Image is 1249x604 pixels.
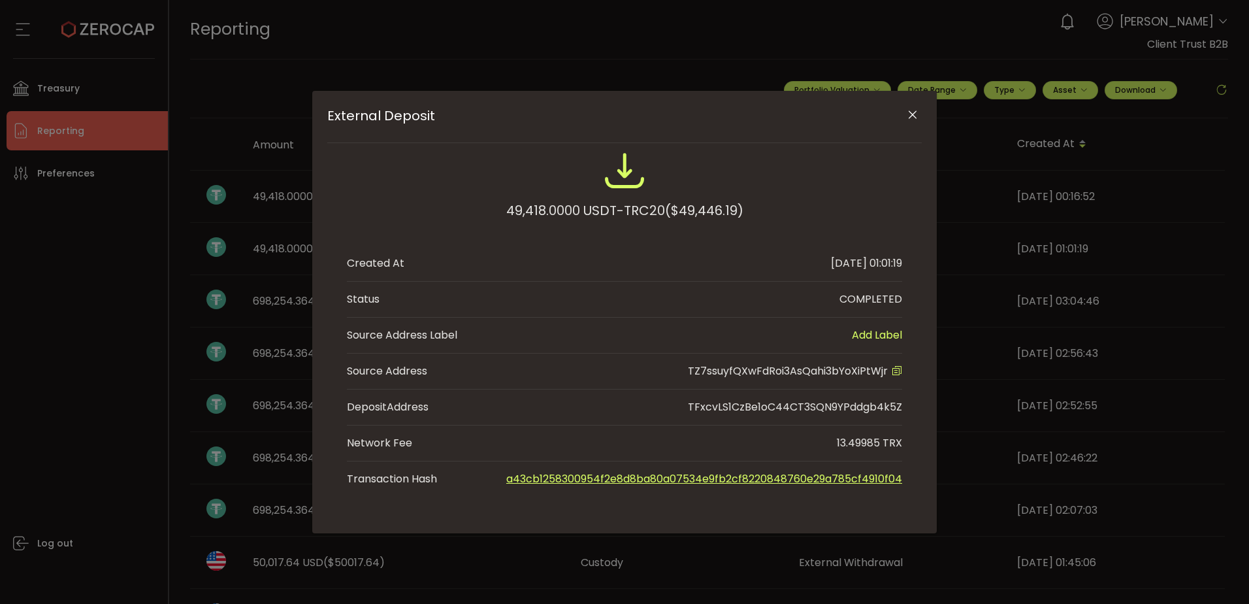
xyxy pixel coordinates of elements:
[1184,541,1249,604] iframe: Chat Widget
[839,292,902,307] div: COMPLETED
[347,471,478,487] span: Transaction Hash
[347,327,457,343] span: Source Address Label
[852,327,902,343] span: Add Label
[506,471,902,486] a: a43cb1258300954f2e8d8ba80a07534e9fb2cf8220848760e29a785cf4910f04
[506,199,743,222] div: 49,418.0000 USDT-TRC20
[347,399,429,415] div: Address
[327,108,862,124] span: External Deposit
[347,399,387,414] span: Deposit
[347,363,427,379] div: Source Address
[312,91,937,533] div: External Deposit
[347,292,380,307] div: Status
[837,435,902,451] div: 13.49985 TRX
[831,256,902,271] div: [DATE] 01:01:19
[347,435,412,451] div: Network Fee
[347,256,404,271] div: Created At
[901,104,924,127] button: Close
[688,363,888,378] span: TZ7ssuyfQXwFdRoi3AsQahi3bYoXiPtWjr
[665,199,743,222] span: ($49,446.19)
[688,399,902,415] div: TFxcvLS1CzBe1oC44CT3SQN9YPddgb4k5Z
